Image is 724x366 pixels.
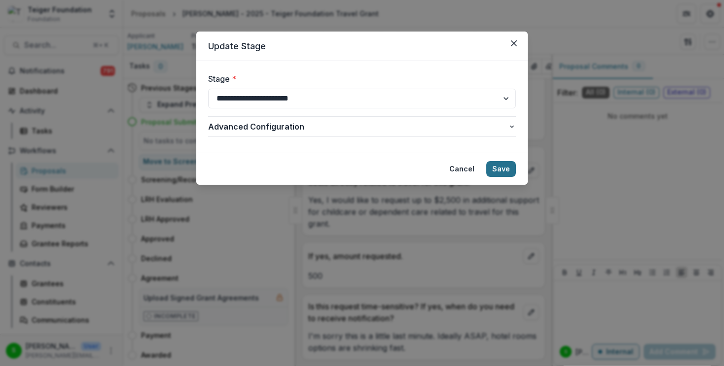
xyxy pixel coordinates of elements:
button: Close [506,35,522,51]
header: Update Stage [196,32,528,61]
button: Cancel [443,161,480,177]
label: Stage [208,73,510,85]
span: Advanced Configuration [208,121,508,133]
button: Advanced Configuration [208,117,516,136]
button: Save [486,161,516,177]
